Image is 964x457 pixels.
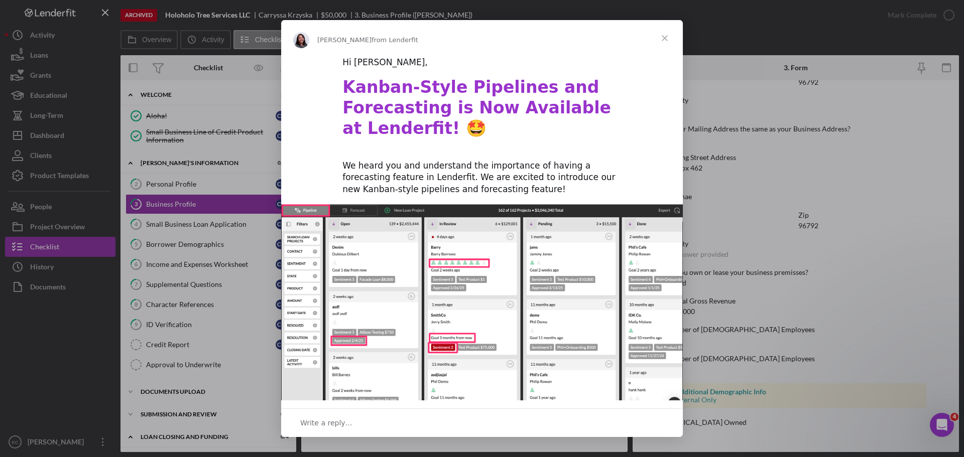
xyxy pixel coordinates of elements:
b: Kanban-Style Pipelines and Forecasting is Now Available at Lenderfit! 🤩 [342,77,611,138]
span: [PERSON_NAME] [317,36,372,44]
span: Close [647,20,683,56]
img: Profile image for Christina [293,32,309,48]
span: from Lenderfit [372,36,418,44]
div: Open conversation and reply [281,408,683,437]
div: We heard you and understand the importance of having a forecasting feature in Lenderfit. We are e... [342,160,622,196]
span: Write a reply… [300,416,352,429]
div: Hi [PERSON_NAME], [342,57,622,69]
